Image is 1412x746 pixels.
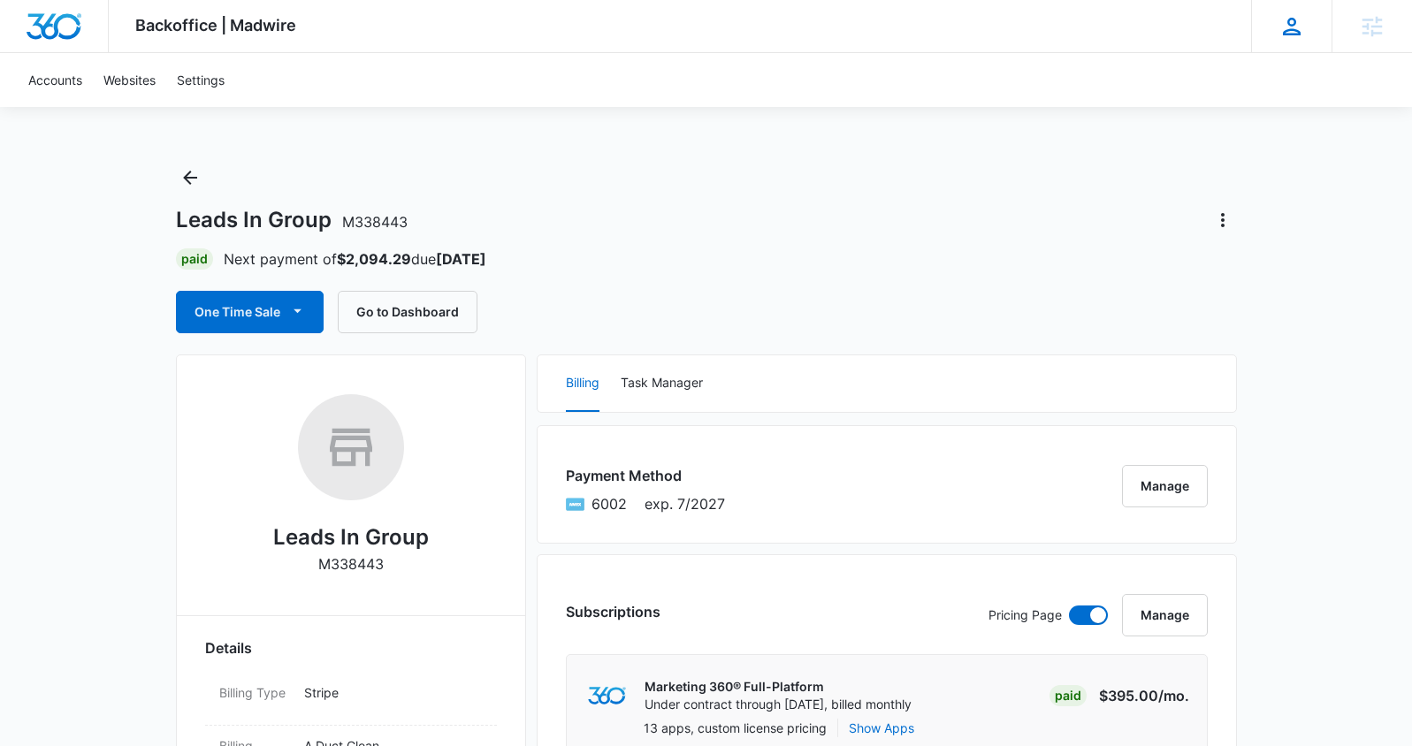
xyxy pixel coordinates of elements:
div: Paid [176,248,213,270]
p: Next payment of due [224,248,486,270]
img: tab_domain_overview_orange.svg [48,103,62,117]
p: Pricing Page [988,605,1062,625]
h2: Leads In Group [273,521,429,553]
button: Task Manager [621,355,703,412]
span: /mo. [1158,687,1189,704]
img: website_grey.svg [28,46,42,60]
img: tab_keywords_by_traffic_grey.svg [176,103,190,117]
div: Billing TypeStripe [205,673,497,726]
p: Under contract through [DATE], billed monthly [645,696,912,713]
p: $395.00 [1099,685,1189,706]
h1: Leads In Group [176,207,408,233]
p: Marketing 360® Full-Platform [645,678,912,696]
div: Keywords by Traffic [195,104,298,116]
p: 13 apps, custom license pricing [644,719,827,737]
div: Domain: [DOMAIN_NAME] [46,46,195,60]
strong: [DATE] [436,250,486,268]
div: Domain Overview [67,104,158,116]
button: Go to Dashboard [338,291,477,333]
p: M338443 [318,553,384,575]
div: v 4.0.25 [50,28,87,42]
h3: Subscriptions [566,601,660,622]
span: Backoffice | Madwire [135,16,296,34]
div: Paid [1049,685,1087,706]
span: Details [205,637,252,658]
button: Back [176,164,204,192]
button: Billing [566,355,599,412]
h3: Payment Method [566,465,725,486]
img: logo_orange.svg [28,28,42,42]
button: Actions [1209,206,1237,234]
p: Stripe [304,683,483,702]
span: exp. 7/2027 [645,493,725,514]
button: Manage [1122,594,1208,636]
button: One Time Sale [176,291,324,333]
button: Manage [1122,465,1208,507]
span: M338443 [342,213,408,231]
dt: Billing Type [219,683,290,702]
img: marketing360Logo [588,687,626,705]
a: Settings [166,53,235,107]
a: Accounts [18,53,93,107]
button: Show Apps [849,719,914,737]
strong: $2,094.29 [337,250,411,268]
a: Websites [93,53,166,107]
span: American Express ending with [592,493,627,514]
